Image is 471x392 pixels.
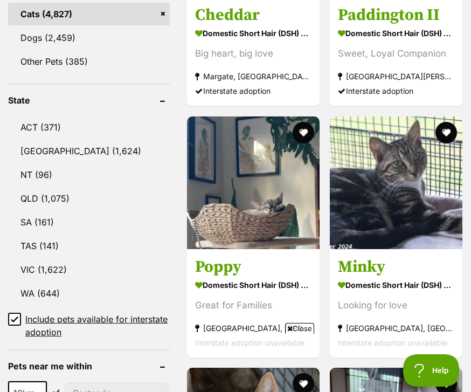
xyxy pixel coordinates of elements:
button: favourite [293,122,314,143]
a: Other Pets (385) [8,50,170,73]
span: Include pets available for interstate adoption [25,313,170,339]
div: Big heart, big love [195,46,311,61]
div: Great for Families [195,298,311,312]
strong: [GEOGRAPHIC_DATA][PERSON_NAME][GEOGRAPHIC_DATA] [338,69,454,84]
div: Sweet, Loyal Companion [338,46,454,61]
header: State [8,95,170,105]
a: Cats (4,827) [8,3,170,25]
img: Poppy - Domestic Short Hair (DSH) Cat [187,116,320,249]
h3: Paddington II [338,5,454,25]
button: favourite [435,122,456,143]
a: VIC (1,622) [8,258,170,281]
a: NT (96) [8,163,170,186]
h3: Poppy [195,256,311,277]
a: Dogs (2,459) [8,26,170,49]
div: Looking for love [338,298,454,312]
a: WA (644) [8,282,170,305]
strong: [GEOGRAPHIC_DATA], [GEOGRAPHIC_DATA] [195,320,311,335]
a: TAS (141) [8,235,170,257]
a: SA (161) [8,211,170,233]
div: Interstate adoption [195,84,311,98]
strong: Domestic Short Hair (DSH) Cat [195,277,311,292]
header: Pets near me within [8,361,170,371]
a: Minky Domestic Short Hair (DSH) Cat Looking for love [GEOGRAPHIC_DATA], [GEOGRAPHIC_DATA] Interst... [330,248,462,357]
strong: [GEOGRAPHIC_DATA], [GEOGRAPHIC_DATA] [338,320,454,335]
a: Poppy Domestic Short Hair (DSH) Cat Great for Families [GEOGRAPHIC_DATA], [GEOGRAPHIC_DATA] Inter... [187,248,320,357]
h3: Minky [338,256,454,277]
div: Interstate adoption [338,84,454,98]
span: Interstate adoption unavailable [338,338,447,347]
a: Include pets available for interstate adoption [8,313,170,339]
iframe: Advertisement [39,338,432,387]
img: adc.png [78,1,85,8]
iframe: Help Scout Beacon - Open [403,354,460,387]
strong: Margate, [GEOGRAPHIC_DATA] [195,69,311,84]
strong: Domestic Short Hair (DSH) Cat [195,25,311,41]
h3: Cheddar [195,5,311,25]
a: ACT (371) [8,116,170,139]
img: Minky - Domestic Short Hair (DSH) Cat [330,116,462,249]
strong: Domestic Short Hair (DSH) Cat [338,25,454,41]
span: Close [285,323,314,334]
a: [GEOGRAPHIC_DATA] (1,624) [8,140,170,162]
strong: Domestic Short Hair (DSH) Cat [338,277,454,292]
a: QLD (1,075) [8,187,170,210]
